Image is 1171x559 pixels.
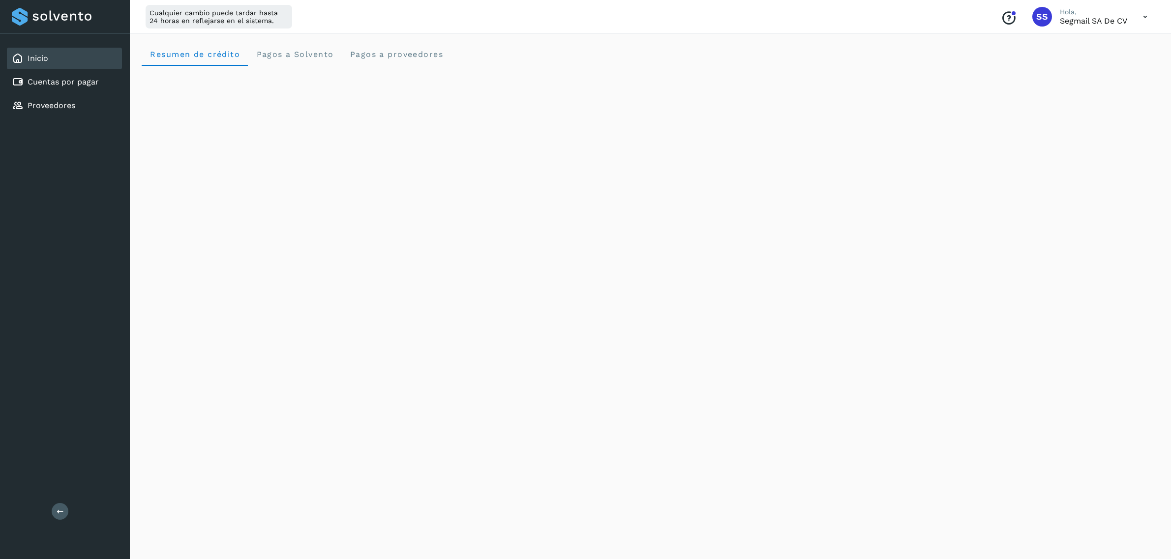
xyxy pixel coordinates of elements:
[150,50,240,59] span: Resumen de crédito
[1060,16,1127,26] p: Segmail SA de CV
[7,95,122,116] div: Proveedores
[146,5,292,28] div: Cualquier cambio puede tardar hasta 24 horas en reflejarse en el sistema.
[256,50,333,59] span: Pagos a Solvento
[28,101,75,110] a: Proveedores
[349,50,443,59] span: Pagos a proveedores
[1060,8,1127,16] p: Hola,
[28,54,48,63] a: Inicio
[7,48,122,69] div: Inicio
[28,77,99,86] a: Cuentas por pagar
[7,71,122,93] div: Cuentas por pagar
